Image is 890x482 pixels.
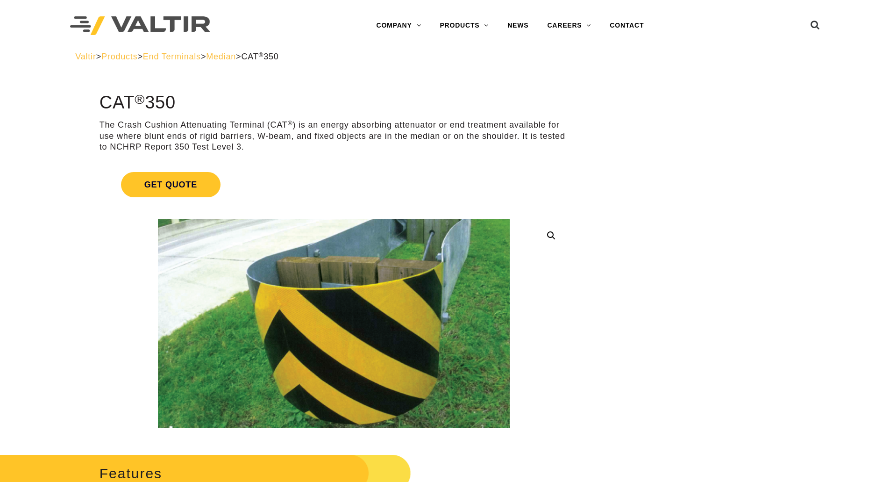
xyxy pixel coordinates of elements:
img: Valtir [70,16,210,36]
p: The Crash Cushion Attenuating Terminal (CAT ) is an energy absorbing attenuator or end treatment ... [100,120,568,152]
span: CAT 350 [241,52,278,61]
a: CAREERS [538,16,600,35]
div: > > > > [75,51,815,62]
sup: ® [288,120,293,127]
a: Get Quote [100,161,568,209]
a: PRODUCTS [430,16,498,35]
span: Get Quote [121,172,221,197]
a: Median [206,52,236,61]
a: COMPANY [367,16,430,35]
a: End Terminals [143,52,201,61]
a: Valtir [75,52,96,61]
a: Products [101,52,137,61]
h1: CAT 350 [100,93,568,113]
sup: ® [135,92,145,107]
a: CONTACT [600,16,653,35]
sup: ® [258,51,263,58]
a: NEWS [498,16,538,35]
